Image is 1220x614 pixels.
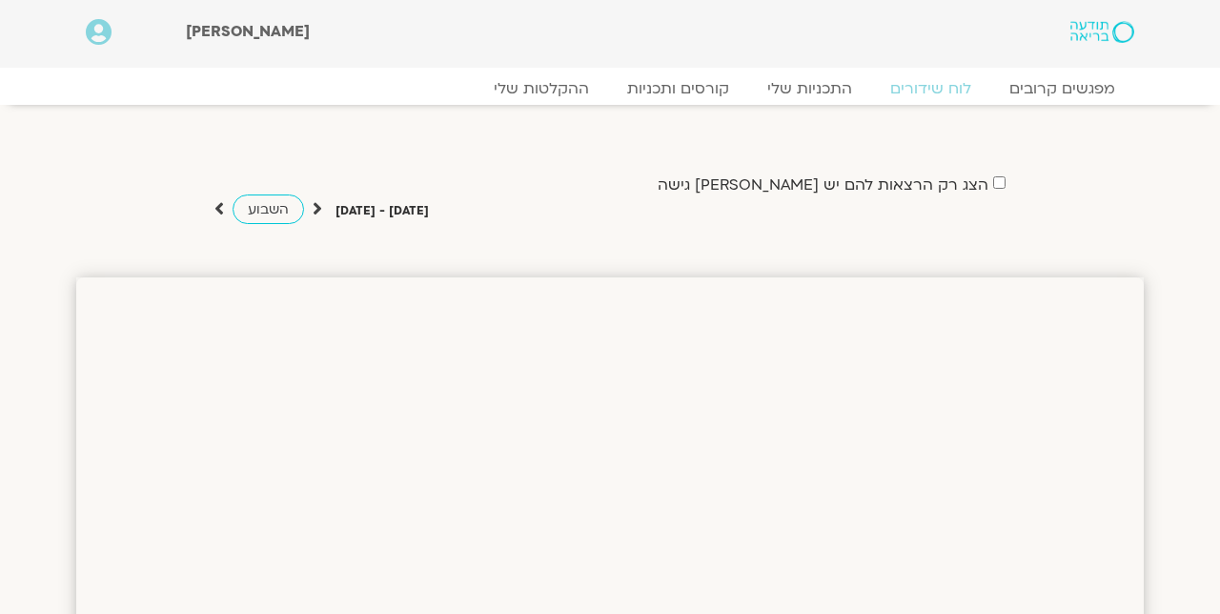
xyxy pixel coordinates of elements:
a: התכניות שלי [748,79,871,98]
a: מפגשים קרובים [990,79,1134,98]
span: השבוע [248,200,289,218]
a: קורסים ותכניות [608,79,748,98]
a: ההקלטות שלי [475,79,608,98]
span: [PERSON_NAME] [186,21,310,42]
label: הצג רק הרצאות להם יש [PERSON_NAME] גישה [658,176,988,194]
a: לוח שידורים [871,79,990,98]
a: השבוע [233,194,304,224]
nav: Menu [86,79,1134,98]
p: [DATE] - [DATE] [335,201,429,221]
